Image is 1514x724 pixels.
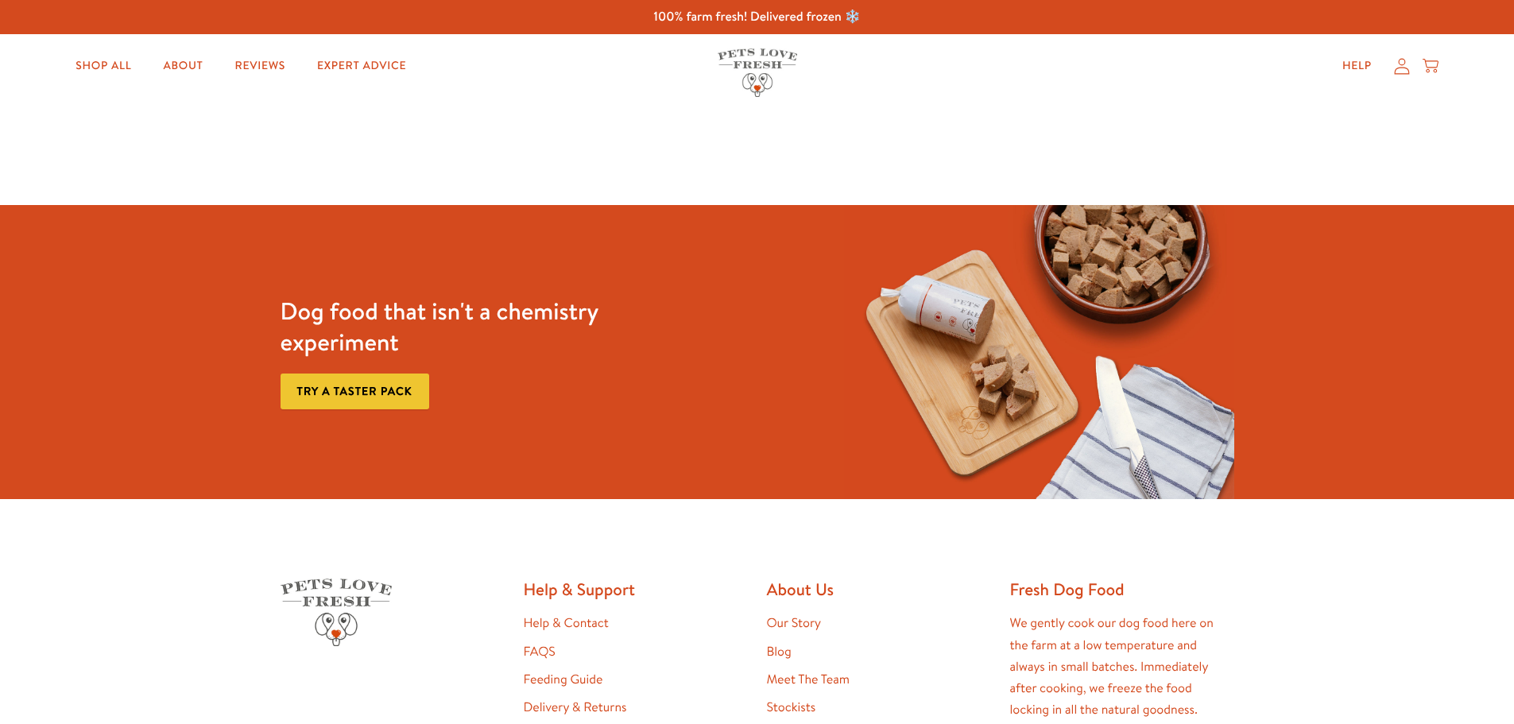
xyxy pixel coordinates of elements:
a: Delivery & Returns [524,699,627,716]
img: Pets Love Fresh [281,579,392,646]
a: Try a taster pack [281,374,429,409]
a: About [150,50,215,82]
img: Pets Love Fresh [718,48,797,97]
p: We gently cook our dog food here on the farm at a low temperature and always in small batches. Im... [1010,613,1234,721]
h2: About Us [767,579,991,600]
a: Shop All [63,50,144,82]
h3: Dog food that isn't a chemistry experiment [281,296,671,358]
a: Expert Advice [304,50,419,82]
a: Stockists [767,699,816,716]
h2: Help & Support [524,579,748,600]
a: Feeding Guide [524,671,603,688]
h2: Fresh Dog Food [1010,579,1234,600]
a: Reviews [223,50,298,82]
img: Fussy [844,205,1234,499]
a: Our Story [767,614,822,632]
a: Blog [767,643,792,660]
a: Meet The Team [767,671,850,688]
a: Help & Contact [524,614,609,632]
a: FAQS [524,643,556,660]
a: Help [1330,50,1384,82]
